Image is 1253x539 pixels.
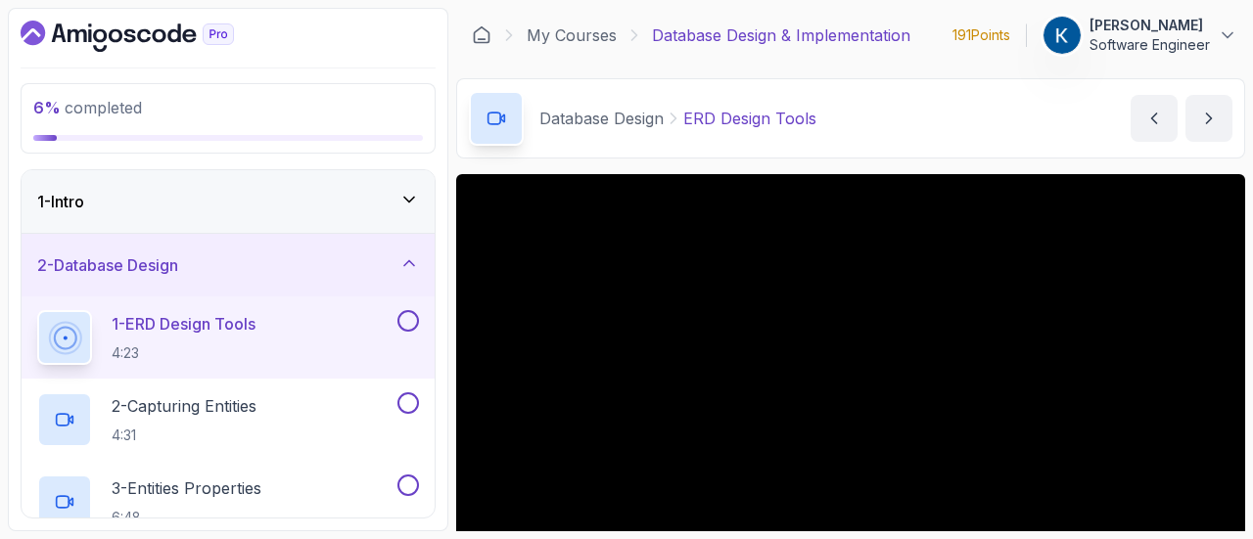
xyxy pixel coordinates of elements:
[37,474,419,529] button: 3-Entities Properties6:48
[33,98,61,117] span: 6 %
[37,190,84,213] h3: 1 - Intro
[22,234,435,296] button: 2-Database Design
[527,23,617,47] a: My Courses
[539,107,664,130] p: Database Design
[683,107,816,130] p: ERD Design Tools
[21,21,279,52] a: Dashboard
[112,476,261,500] p: 3 - Entities Properties
[112,312,255,336] p: 1 - ERD Design Tools
[112,394,256,418] p: 2 - Capturing Entities
[1185,95,1232,142] button: next content
[33,98,142,117] span: completed
[472,25,491,45] a: Dashboard
[1131,95,1178,142] button: previous content
[22,170,435,233] button: 1-Intro
[1044,17,1081,54] img: user profile image
[112,426,256,445] p: 4:31
[652,23,910,47] p: Database Design & Implementation
[1043,16,1237,55] button: user profile image[PERSON_NAME]Software Engineer
[37,392,419,447] button: 2-Capturing Entities4:31
[37,310,419,365] button: 1-ERD Design Tools4:23
[952,25,1010,45] p: 191 Points
[1090,35,1210,55] p: Software Engineer
[1090,16,1210,35] p: [PERSON_NAME]
[112,343,255,363] p: 4:23
[37,253,178,277] h3: 2 - Database Design
[112,508,261,527] p: 6:48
